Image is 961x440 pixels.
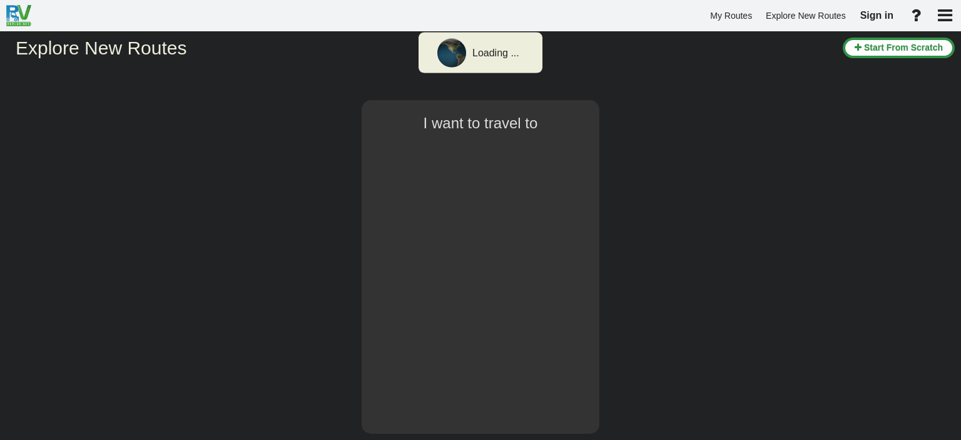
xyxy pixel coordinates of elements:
[860,10,893,21] span: Sign in
[855,3,899,29] a: Sign in
[16,38,833,58] h2: Explore New Routes
[766,11,846,21] span: Explore New Routes
[760,4,852,28] a: Explore New Routes
[6,5,31,26] img: RvPlanetLogo.png
[710,11,752,21] span: My Routes
[472,46,519,61] div: Loading ...
[704,4,758,28] a: My Routes
[424,115,538,131] span: I want to travel to
[864,43,943,53] span: Start From Scratch
[843,38,955,58] button: Start From Scratch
